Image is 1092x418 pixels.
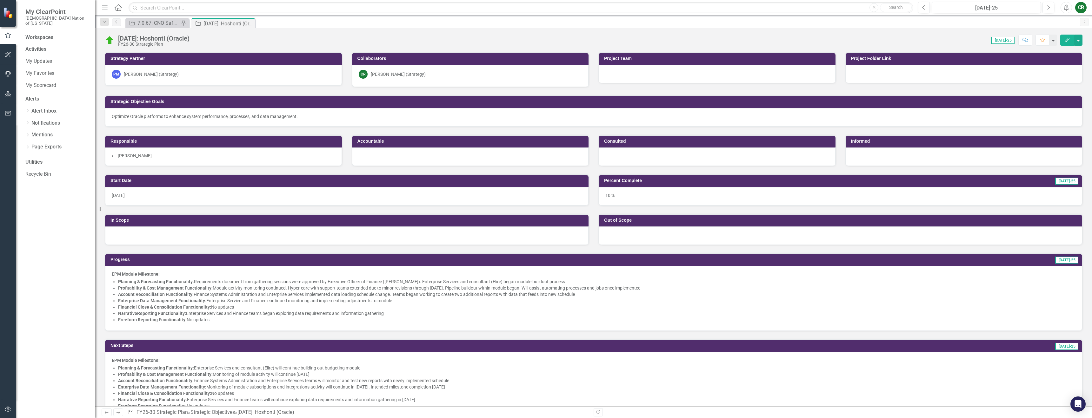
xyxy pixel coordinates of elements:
h3: Next Steps [110,343,583,348]
div: [DATE]: Hoshonti (Oracle) [118,35,190,42]
span: [DATE] [112,193,125,198]
strong: Planning & Forecasting Functionality: [118,279,194,284]
div: » » [127,409,589,416]
li: No updates [118,390,1075,396]
span: [DATE]-25 [1055,257,1078,264]
li: Enterprise Services and Finance teams began exploring data requirements and information gathering [118,310,1075,317]
div: Activities [25,46,89,53]
div: [PERSON_NAME] (Strategy) [371,71,426,77]
h3: Start Date [110,178,585,183]
a: Notifications [31,120,60,127]
li: Monitoring of module subscriptions and integrations activity will continue in [DATE]. Intended mi... [118,384,1075,390]
div: [DATE]: Hoshonti (Oracle) [237,409,294,415]
span: [DATE]-25 [1055,343,1078,350]
li: Module activity monitoring continued. Hyper-care with support teams extended due to minor revisio... [118,285,1075,291]
h3: In Scope [110,218,585,223]
div: Workspaces [25,34,53,41]
strong: Narrative Reporting Functionality: [118,397,187,402]
button: CR [1075,2,1087,13]
strong: Profitability & Cost Management Functionality: [118,285,213,291]
a: My Updates [25,58,89,65]
strong: Enterprise Data Management Functionality: [118,298,206,303]
li: Enterprise Services and consultant (Elire) will continue building out budgeting module [118,365,1075,371]
strong: Account Reconciliation Functionality: [118,378,194,383]
div: Utilities [25,159,89,166]
strong: Narrative [118,311,137,316]
span: Search [889,5,903,10]
li: Finance Systems Administration and Enterprise Services implemented data loading schedule change. ... [118,291,1075,297]
h3: Informed [851,139,1079,144]
li: No updates [118,304,1075,310]
h3: Consulted [604,139,832,144]
a: Page Exports [31,143,62,151]
h3: Project Team [604,56,832,61]
div: [DATE]-25 [934,4,1039,12]
div: 10 % [599,187,1082,206]
strong: Financial Close & Consolidation Functionality: [118,391,211,396]
strong: Freeform Reporting Functionality: [118,403,187,408]
span: [DATE]-25 [991,37,1015,44]
div: FY26-30 Strategic Plan [118,42,190,47]
div: Alerts [25,95,89,103]
strong: EPM Module Milestone: [112,358,160,363]
h3: Strategy Partner [110,56,339,61]
div: CR [359,70,368,79]
div: Open Intercom Messenger [1070,396,1086,412]
span: [PERSON_NAME] [118,153,152,158]
h3: Strategic Objective Goals [110,99,1079,104]
span: My ClearPoint [25,8,89,16]
strong: Reporting Functionality: [137,311,186,316]
strong: EPM Module Milestone: [112,271,160,277]
a: Alert Inbox [31,108,57,115]
h3: Progress [110,257,541,262]
input: Search ClearPoint... [129,2,913,13]
strong: Profitability & Cost Management Functionality: [118,372,213,377]
li: No updates [118,317,1075,323]
li: Finance Systems Administration and Enterprise Services teams will monitor and test new reports wi... [118,377,1075,384]
strong: Account Reconciliation Functionality: [118,292,194,297]
a: Mentions [31,131,53,139]
div: PM [112,70,121,79]
img: On Target [105,35,115,45]
a: Strategic Objectives [190,409,235,415]
strong: Planning & Forecasting Functionality: [118,365,194,370]
a: Recycle Bin [25,171,89,178]
small: [DEMOGRAPHIC_DATA] Nation of [US_STATE] [25,16,89,26]
strong: Freeform Reporting Functionality: [118,317,187,322]
h3: Out of Scope [604,218,1079,223]
div: [DATE]: Hoshonti (Oracle) [203,20,253,28]
button: Search [880,3,912,12]
strong: Enterprise Data Management Functionality: [118,384,206,389]
span: [DATE]-25 [1055,178,1078,185]
img: ClearPoint Strategy [3,7,15,18]
button: [DATE]-25 [932,2,1041,13]
a: FY26-30 Strategic Plan [136,409,188,415]
h3: Percent Complete [604,178,894,183]
h3: Project Folder Link [851,56,1079,61]
div: [PERSON_NAME] (Strategy) [124,71,179,77]
a: 7.0.67: CNO Safety Protocols [127,19,179,27]
a: My Favorites [25,70,89,77]
a: My Scorecard [25,82,89,89]
li: Monitoring of module activity will continue [DATE] [118,371,1075,377]
h3: Collaborators [357,56,586,61]
li: Enterprise Service and Finance continued monitoring and implementing adjustments to module [118,297,1075,304]
h3: Accountable [357,139,586,144]
li: No updates [118,403,1075,409]
li: Requirements document from gathering sessions were approved by Executive Officer of Finance ([PER... [118,278,1075,285]
li: Enterprise Services and Finance teams will continue exploring data requirements and information g... [118,396,1075,403]
div: Optimize Oracle platforms to enhance system performance, processes, and data management. [112,113,1075,120]
div: 7.0.67: CNO Safety Protocols [137,19,179,27]
h3: Responsible [110,139,339,144]
strong: Financial Close & Consolidation Functionality: [118,304,211,310]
